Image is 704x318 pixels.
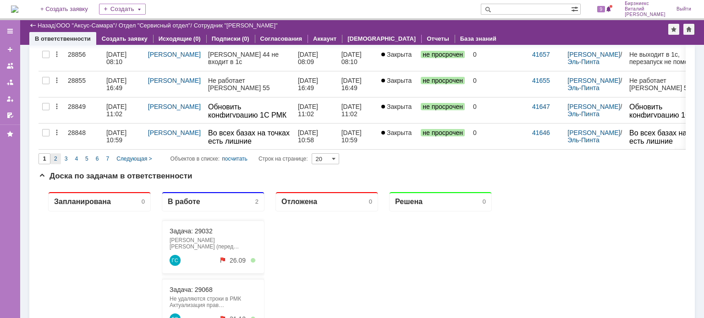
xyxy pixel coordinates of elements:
div: 28855 [68,77,99,84]
div: [DATE] 16:49 [298,77,320,92]
a: 28855 [64,71,103,97]
a: 28856 [64,45,103,71]
div: [DATE] 16:49 [106,77,128,92]
a: База знаний [460,35,496,42]
a: Эль-Пинта [567,136,599,144]
div: [DATE] 11:02 [106,103,128,118]
span: Объектов в списке: [170,156,220,162]
div: / [119,22,194,29]
span: 9 [597,6,605,12]
span: 5 [85,156,88,162]
span: Закрыта [381,77,412,84]
div: / [56,22,119,29]
a: 0 [469,71,528,97]
a: [DATE] 11:02 [338,97,378,123]
div: [DATE] 08:10 [341,51,363,65]
div: | [55,22,56,28]
a: 0 [469,124,528,149]
div: 2 [217,14,220,21]
div: (0) [242,35,249,42]
div: Создать [99,4,146,15]
a: [PERSON_NAME] [567,103,620,110]
a: [DATE] 11:02 [103,97,144,123]
div: 0 [473,103,525,110]
a: ООО "Аксус-Самара" [56,22,115,29]
div: Задача: 29068 [131,102,218,109]
a: [DATE] 10:58 [294,124,338,149]
a: 0 [469,45,528,71]
div: [DATE] 10:59 [341,129,363,144]
div: 0 [473,129,525,136]
div: [DATE] 08:09 [298,51,320,65]
a: [PERSON_NAME] [567,77,620,84]
a: Отдел "Сервисный отдел" [119,22,191,29]
div: не просрочен [212,132,217,137]
div: 0 [473,77,525,84]
div: В работе [129,13,162,22]
div: 28848 [68,129,99,136]
span: 7 [106,156,109,162]
div: Елена Проковфьева Фронтайм (перед установкой новой прошивки если понадобиться, необходимо будет с... [131,53,218,65]
a: Галстьян Степан Александрович [131,129,142,140]
a: не просрочен [417,45,469,71]
a: Аккаунт [313,35,336,42]
a: [DATE] 10:59 [338,124,378,149]
a: 0 [469,97,528,123]
span: Закрыта [381,103,412,110]
a: [DATE] 16:49 [103,71,144,97]
div: 0 [103,14,106,21]
a: Закрыта [378,97,417,123]
a: Закрыта [378,71,417,97]
a: 41657 [532,51,550,58]
div: Отложена [243,13,279,22]
div: [DATE] 10:59 [106,129,128,144]
div: Сделать домашней страницей [683,24,694,35]
a: 41647 [532,103,550,110]
span: [PERSON_NAME] [625,12,665,17]
a: [DATE] 10:59 [103,124,144,149]
i: Строк на странице: [170,153,308,164]
a: Галстьян Степан Александрович [131,70,142,81]
a: Исходящие [159,35,192,42]
a: не просрочен [417,97,469,123]
div: Не удаляются строки в РМК Актуализация прав пользователей на 30 точках . [131,111,218,124]
div: Действия [53,51,60,58]
a: [DEMOGRAPHIC_DATA] [347,35,416,42]
div: 31.12.2025 [191,131,207,138]
a: Отчеты [427,35,449,42]
span: 3 [65,156,68,162]
div: Запланирована [16,13,72,22]
div: Действия [53,103,60,110]
div: 0 [330,14,334,21]
span: 6 [96,156,99,162]
a: [DATE] 16:49 [294,71,338,97]
a: Подписки [212,35,241,42]
div: не просрочен [212,74,217,78]
span: не просрочен [421,77,465,84]
a: [DATE] 16:49 [338,71,378,97]
a: Назад [38,22,55,29]
div: 0 [473,51,525,58]
span: Бирзниекс [625,1,665,6]
a: В ответственности [35,35,91,42]
a: [DATE] 11:02 [294,97,338,123]
a: 28848 [64,124,103,149]
div: Сотрудник "[PERSON_NAME]" [194,22,278,29]
a: Перейти на домашнюю страницу [11,5,18,13]
span: 89297930173 [22,15,61,22]
span: 4 [75,156,78,162]
div: (0) [193,35,201,42]
a: Согласования [260,35,302,42]
a: 28849 [64,97,103,123]
a: Задача: 29032 [131,43,174,50]
div: / [567,77,622,92]
span: Закрыта [381,129,412,136]
div: [DATE] 10:58 [298,129,320,144]
span: Расширенный поиск [571,4,580,13]
a: Закрыта [378,45,417,71]
span: Виталий [625,6,665,12]
div: посчитать [222,153,247,164]
a: [PERSON_NAME] [148,77,201,84]
a: Создать заявку [102,35,148,42]
a: Мои согласования [3,108,17,123]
